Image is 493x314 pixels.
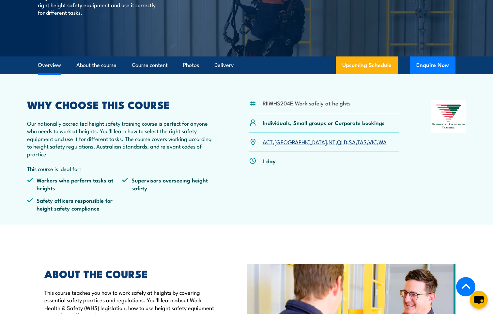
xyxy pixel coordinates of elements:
[27,119,218,158] p: Our nationally accredited height safety training course is perfect for anyone who needs to work a...
[263,138,387,146] p: , , , , , , ,
[122,176,217,192] li: Supervisors overseeing height safety
[263,138,273,146] a: ACT
[27,100,218,109] h2: WHY CHOOSE THIS COURSE
[44,269,217,278] h2: ABOUT THE COURSE
[214,56,234,74] a: Delivery
[27,165,218,172] p: This course is ideal for:
[357,138,367,146] a: TAS
[368,138,377,146] a: VIC
[38,56,61,74] a: Overview
[336,56,398,74] a: Upcoming Schedule
[378,138,387,146] a: WA
[183,56,199,74] a: Photos
[274,138,327,146] a: [GEOGRAPHIC_DATA]
[431,100,466,133] img: Nationally Recognised Training logo.
[27,196,122,212] li: Safety officers responsible for height safety compliance
[329,138,335,146] a: NT
[470,291,488,309] button: chat-button
[76,56,116,74] a: About the course
[263,119,385,126] p: Individuals, Small groups or Corporate bookings
[263,157,276,165] p: 1 day
[263,99,350,107] li: RIIWHS204E Work safely at heights
[337,138,347,146] a: QLD
[27,176,122,192] li: Workers who perform tasks at heights
[349,138,356,146] a: SA
[410,56,455,74] button: Enquire Now
[132,56,168,74] a: Course content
